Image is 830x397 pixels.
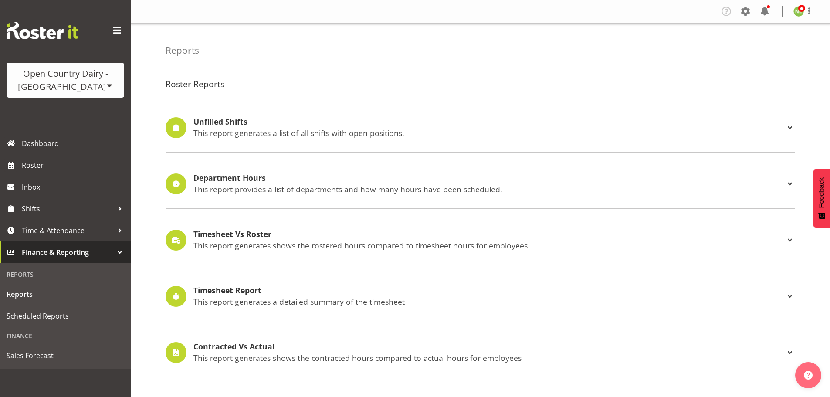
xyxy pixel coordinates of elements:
div: Contracted Vs Actual This report generates shows the contracted hours compared to actual hours fo... [166,342,795,363]
p: This report generates shows the rostered hours compared to timesheet hours for employees [193,241,785,250]
img: Rosterit website logo [7,22,78,39]
div: Unfilled Shifts This report generates a list of all shifts with open positions. [166,117,795,138]
span: Scheduled Reports [7,309,124,322]
button: Feedback - Show survey [813,169,830,228]
div: Timesheet Report This report generates a detailed summary of the timesheet [166,286,795,307]
h4: Roster Reports [166,79,795,89]
p: This report generates a list of all shifts with open positions. [193,128,785,138]
a: Scheduled Reports [2,305,129,327]
span: Feedback [818,177,826,208]
h4: Contracted Vs Actual [193,343,785,351]
img: nicole-lloyd7454.jpg [793,6,804,17]
span: Inbox [22,180,126,193]
span: Reports [7,288,124,301]
div: Open Country Dairy - [GEOGRAPHIC_DATA] [15,67,115,93]
a: Reports [2,283,129,305]
p: This report generates a detailed summary of the timesheet [193,297,785,306]
div: Finance [2,327,129,345]
h4: Timesheet Vs Roster [193,230,785,239]
div: Reports [2,265,129,283]
p: This report provides a list of departments and how many hours have been scheduled. [193,184,785,194]
a: Sales Forecast [2,345,129,366]
span: Finance & Reporting [22,246,113,259]
img: help-xxl-2.png [804,371,813,380]
h4: Unfilled Shifts [193,118,785,126]
h4: Reports [166,45,199,55]
h4: Department Hours [193,174,785,183]
div: Department Hours This report provides a list of departments and how many hours have been scheduled. [166,173,795,194]
span: Roster [22,159,126,172]
span: Dashboard [22,137,126,150]
span: Shifts [22,202,113,215]
span: Time & Attendance [22,224,113,237]
p: This report generates shows the contracted hours compared to actual hours for employees [193,353,785,363]
h4: Timesheet Report [193,286,785,295]
div: Timesheet Vs Roster This report generates shows the rostered hours compared to timesheet hours fo... [166,230,795,251]
span: Sales Forecast [7,349,124,362]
